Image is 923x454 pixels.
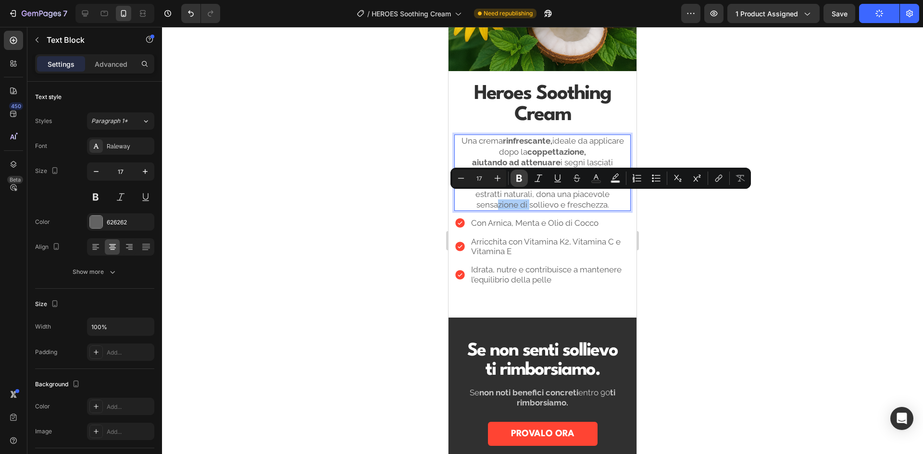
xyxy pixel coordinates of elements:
div: Add... [107,428,152,436]
button: 7 [4,4,72,23]
div: Raleway [107,142,152,151]
p: Settings [48,59,75,69]
div: Padding [35,348,57,356]
div: Open Intercom Messenger [890,407,913,430]
iframe: Design area [449,27,636,454]
div: Width [35,322,51,331]
div: Size [35,165,61,178]
button: 1 product assigned [727,4,820,23]
div: 626262 [107,218,152,227]
div: Editor contextual toolbar [450,168,751,189]
div: Add... [107,348,152,357]
div: Undo/Redo [181,4,220,23]
div: Size [35,298,61,311]
span: Paragraph 1* [91,117,128,125]
div: Styles [35,117,52,125]
p: 7 [63,8,67,19]
span: Need republishing [484,9,533,18]
button: Show more [35,263,154,281]
div: Text style [35,93,62,101]
input: Auto [87,318,154,335]
span: HEROES Soothing Cream [372,9,451,19]
p: Advanced [95,59,127,69]
div: 450 [9,102,23,110]
p: Text Block [47,34,128,46]
div: Align [35,241,62,254]
div: Color [35,402,50,411]
button: Paragraph 1* [87,112,154,130]
div: Image [35,427,52,436]
div: Beta [7,176,23,184]
div: Color [35,218,50,226]
span: 1 product assigned [736,9,798,19]
div: Background [35,378,82,391]
div: Add... [107,403,152,411]
div: Show more [73,267,117,277]
span: / [367,9,370,19]
span: Save [832,10,848,18]
div: Font [35,142,47,150]
button: Save [823,4,855,23]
